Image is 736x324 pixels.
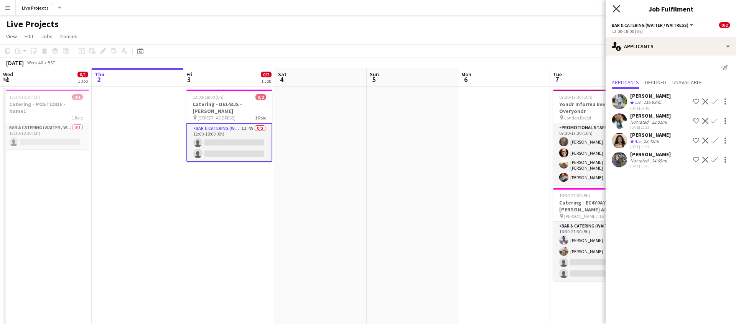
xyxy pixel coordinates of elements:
[553,71,562,78] span: Tue
[60,33,77,40] span: Comms
[460,75,471,84] span: 6
[3,31,20,41] a: View
[630,144,671,149] div: [DATE] 10:37
[3,71,13,78] span: Wed
[635,138,641,144] span: 4.5
[650,119,668,125] div: 23.01mi
[606,4,736,14] h3: Job Fulfilment
[630,151,671,158] div: [PERSON_NAME]
[186,123,272,162] app-card-role: Bar & Catering (Waiter / waitress)1I4A0/212:00-18:00 (6h)
[261,78,271,84] div: 1 Job
[642,138,660,145] div: 22.42mi
[553,123,639,185] app-card-role: Promotional Staffing (Exhibition Host)4/407:30-17:30 (10h)[PERSON_NAME][PERSON_NAME][PERSON_NAME]...
[642,99,663,106] div: 116.99mi
[552,75,562,84] span: 7
[72,115,83,121] span: 1 Role
[25,60,44,65] span: Week 40
[193,94,224,100] span: 12:00-18:00 (6h)
[564,115,591,121] span: London Excell
[277,75,286,84] span: 4
[25,33,33,40] span: Edit
[41,33,53,40] span: Jobs
[630,158,650,164] div: Not rated
[94,75,104,84] span: 2
[559,193,590,198] span: 16:30-21:30 (5h)
[369,75,379,84] span: 5
[2,75,13,84] span: 1
[612,80,639,85] span: Applicants
[719,22,730,28] span: 0/2
[38,31,56,41] a: Jobs
[57,31,81,41] a: Comms
[553,101,639,115] h3: Yondr Informa Event - Overyondr
[186,90,272,162] app-job-card: 12:00-18:00 (6h)0/2Catering - DE143JS - [PERSON_NAME] [STREET_ADDRESS]1 RoleBar & Catering (Waite...
[3,90,89,149] app-job-card: 13:30-18:30 (5h)0/1Catering - POSTCODE - Name11 RoleBar & Catering (Waiter / waitress)0/113:30-18...
[255,94,266,100] span: 0/2
[95,71,104,78] span: Thu
[630,131,671,138] div: [PERSON_NAME]
[606,37,736,56] div: Applicants
[72,94,83,100] span: 0/1
[645,80,666,85] span: Declined
[630,112,671,119] div: [PERSON_NAME]
[553,222,639,281] app-card-role: Bar & Catering (Waiter / waitress)3A2/416:30-21:30 (5h)[PERSON_NAME][PERSON_NAME]
[553,90,639,185] app-job-card: 07:30-17:30 (10h)4/4Yondr Informa Event - Overyondr London Excell1 RolePromotional Staffing (Exhi...
[261,72,272,77] span: 0/2
[635,99,641,105] span: 1.8
[672,80,702,85] span: Unavailable
[78,78,88,84] div: 1 Job
[553,188,639,281] app-job-card: 16:30-21:30 (5h)2/4Catering - EC4Y0AY - [PERSON_NAME] AC [PERSON_NAME] LLP, [STREET_ADDRESS]1 Rol...
[77,72,88,77] span: 0/1
[612,28,730,34] div: 12:00-18:00 (6h)
[6,18,59,30] h1: Live Projects
[186,71,193,78] span: Fri
[612,22,688,28] span: Bar & Catering (Waiter / waitress)
[559,94,593,100] span: 07:30-17:30 (10h)
[6,59,24,67] div: [DATE]
[630,119,650,125] div: Not rated
[21,31,36,41] a: Edit
[630,106,671,111] div: [DATE] 09:16
[553,199,639,213] h3: Catering - EC4Y0AY - [PERSON_NAME] AC
[9,94,40,100] span: 13:30-18:30 (5h)
[612,22,695,28] button: Bar & Catering (Waiter / waitress)
[370,71,379,78] span: Sun
[6,33,17,40] span: View
[185,75,193,84] span: 3
[3,123,89,149] app-card-role: Bar & Catering (Waiter / waitress)0/113:30-18:30 (5h)
[198,115,235,121] span: [STREET_ADDRESS]
[564,213,622,219] span: [PERSON_NAME] LLP, [STREET_ADDRESS]
[630,92,671,99] div: [PERSON_NAME]
[630,125,671,130] div: [DATE] 10:33
[650,158,668,164] div: 24.65mi
[186,101,272,115] h3: Catering - DE143JS - [PERSON_NAME]
[48,60,55,65] div: BST
[630,164,671,169] div: [DATE] 10:45
[255,115,266,121] span: 1 Role
[16,0,55,15] button: Live Projects
[3,101,89,115] h3: Catering - POSTCODE - Name1
[278,71,286,78] span: Sat
[461,71,471,78] span: Mon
